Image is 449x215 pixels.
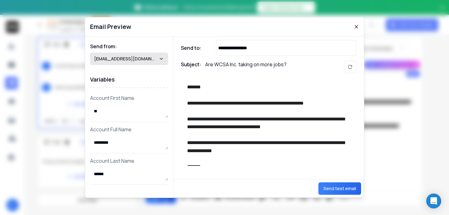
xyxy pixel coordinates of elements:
[90,94,168,102] p: Account First Name
[90,71,168,88] h1: Variables
[90,157,168,165] p: Account Last Name
[90,43,168,50] h1: Send from:
[205,61,287,73] p: Are WCSA Inc. taking on more jobs?
[318,182,361,195] button: Send test email
[426,194,441,208] div: Open Intercom Messenger
[181,44,206,52] h1: Send to:
[94,56,159,62] p: [EMAIL_ADDRESS][DOMAIN_NAME]
[90,22,131,31] h1: Email Preview
[90,126,168,133] p: Account Full Name
[181,61,201,73] h1: Subject:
